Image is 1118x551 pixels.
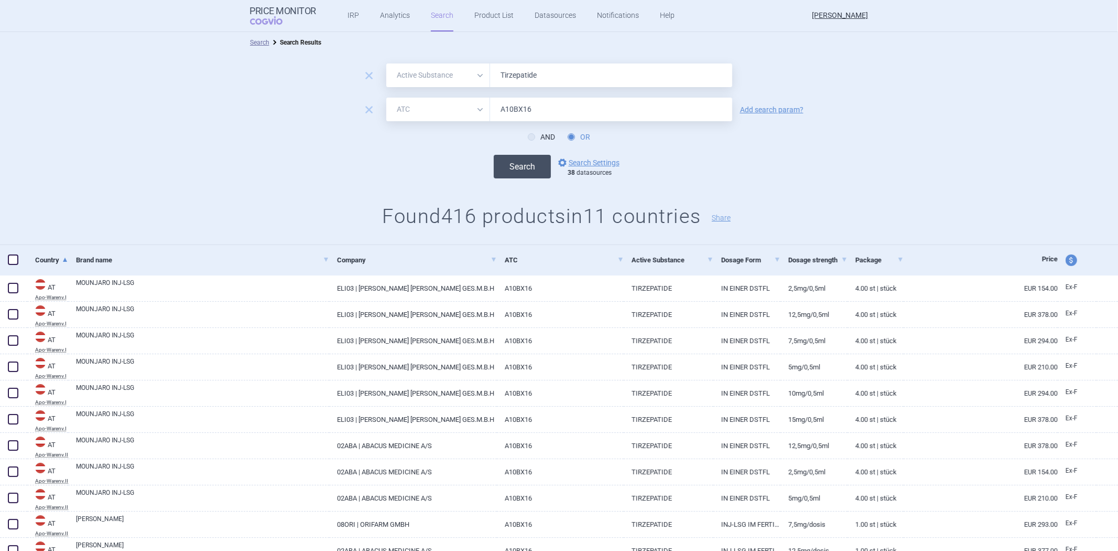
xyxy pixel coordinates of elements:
a: EUR 293.00 [904,512,1058,537]
img: Austria [35,489,46,500]
a: ELI03 | [PERSON_NAME] [PERSON_NAME] GES.M.B.H [329,407,497,432]
a: IN EINER DSTFL [713,433,780,459]
a: Ex-F [1058,463,1097,479]
label: OR [568,132,590,142]
a: ATATApo-Warenv.II [27,488,68,510]
a: Ex-F [1058,490,1097,505]
img: Austria [35,332,46,342]
a: IN EINER DSTFL [713,275,780,301]
a: Active Substance [632,247,713,273]
a: Ex-F [1058,306,1097,322]
a: 02ABA | ABACUS MEDICINE A/S [329,459,497,485]
a: EUR 154.00 [904,459,1058,485]
a: MOUNJARO INJ-LSG [76,357,329,376]
a: Ex-F [1058,385,1097,400]
li: Search Results [269,37,321,48]
abbr: Apo-Warenv.I — Apothekerverlag Warenverzeichnis. Online database developed by the Österreichische... [35,426,68,431]
a: A10BX16 [497,485,624,511]
a: MOUNJARO INJ-LSG [76,331,329,349]
a: Ex-F [1058,411,1097,427]
a: 02ABA | ABACUS MEDICINE A/S [329,433,497,459]
a: EUR 378.00 [904,407,1058,432]
abbr: Apo-Warenv.II — Apothekerverlag Warenverzeichnis. Online database developed by the Österreichisch... [35,531,68,536]
a: Brand name [76,247,329,273]
a: 4.00 ST | Stück [848,485,904,511]
a: MOUNJARO INJ-LSG [76,488,329,507]
span: Ex-factory price [1066,362,1078,369]
a: ELI03 | [PERSON_NAME] [PERSON_NAME] GES.M.B.H [329,275,497,301]
a: A10BX16 [497,354,624,380]
a: ELI03 | [PERSON_NAME] [PERSON_NAME] GES.M.B.H [329,302,497,327]
a: 4.00 ST | Stück [848,302,904,327]
a: Company [337,247,497,273]
a: IN EINER DSTFL [713,354,780,380]
a: 4.00 ST | Stück [848,275,904,301]
a: 4.00 ST | Stück [848,380,904,406]
span: Ex-factory price [1066,388,1078,396]
a: ELI03 | [PERSON_NAME] [PERSON_NAME] GES.M.B.H [329,328,497,354]
label: AND [528,132,555,142]
div: datasources [568,169,625,177]
a: ATATApo-Warenv.I [27,409,68,431]
a: IN EINER DSTFL [713,380,780,406]
a: ATATApo-Warenv.I [27,383,68,405]
a: A10BX16 [497,512,624,537]
img: Austria [35,463,46,473]
span: Ex-factory price [1066,336,1078,343]
li: Search [250,37,269,48]
a: 4.00 ST | Stück [848,459,904,485]
a: 5MG/0,5ML [780,354,848,380]
abbr: Apo-Warenv.I — Apothekerverlag Warenverzeichnis. Online database developed by the Österreichische... [35,295,68,300]
a: INJ-LSG IM FERTIGPEN [713,512,780,537]
a: Ex-F [1058,332,1097,348]
abbr: Apo-Warenv.II — Apothekerverlag Warenverzeichnis. Online database developed by the Österreichisch... [35,479,68,484]
abbr: Apo-Warenv.I — Apothekerverlag Warenverzeichnis. Online database developed by the Österreichische... [35,374,68,379]
a: IN EINER DSTFL [713,302,780,327]
a: A10BX16 [497,407,624,432]
a: Search Settings [556,156,620,169]
a: MOUNJARO INJ-LSG [76,304,329,323]
img: Austria [35,384,46,395]
a: 5MG/0,5ML [780,485,848,511]
a: A10BX16 [497,275,624,301]
a: MOUNJARO INJ-LSG [76,409,329,428]
a: 02ABA | ABACUS MEDICINE A/S [329,485,497,511]
a: ATATApo-Warenv.I [27,304,68,326]
a: Country [35,247,68,273]
a: EUR 378.00 [904,433,1058,459]
a: [PERSON_NAME] [76,514,329,533]
span: Ex-factory price [1066,310,1078,317]
a: 7,5MG/DOSIS [780,512,848,537]
abbr: Apo-Warenv.I — Apothekerverlag Warenverzeichnis. Online database developed by the Österreichische... [35,321,68,326]
a: 2,5MG/0,5ML [780,275,848,301]
span: Price [1042,255,1058,263]
a: EUR 210.00 [904,485,1058,511]
a: 08ORI | ORIFARM GMBH [329,512,497,537]
a: TIRZEPATIDE [624,512,713,537]
button: Search [494,155,551,178]
a: A10BX16 [497,433,624,459]
a: EUR 210.00 [904,354,1058,380]
img: Austria [35,515,46,526]
a: TIRZEPATIDE [624,433,713,459]
a: IN EINER DSTFL [713,485,780,511]
img: Austria [35,358,46,368]
a: ATATApo-Warenv.II [27,462,68,484]
a: 12,5MG/0,5ML [780,433,848,459]
a: MOUNJARO INJ-LSG [76,278,329,297]
a: TIRZEPATIDE [624,380,713,406]
a: 4.00 ST | Stück [848,328,904,354]
strong: Search Results [280,39,321,46]
a: EUR 378.00 [904,302,1058,327]
a: ELI03 | [PERSON_NAME] [PERSON_NAME] GES.M.B.H [329,354,497,380]
a: ATATApo-Warenv.II [27,514,68,536]
a: ELI03 | [PERSON_NAME] [PERSON_NAME] GES.M.B.H [329,380,497,406]
a: A10BX16 [497,459,624,485]
a: IN EINER DSTFL [713,407,780,432]
a: A10BX16 [497,302,624,327]
a: ATATApo-Warenv.I [27,357,68,379]
img: Austria [35,437,46,447]
a: EUR 294.00 [904,328,1058,354]
a: ATATApo-Warenv.I [27,331,68,353]
a: A10BX16 [497,380,624,406]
